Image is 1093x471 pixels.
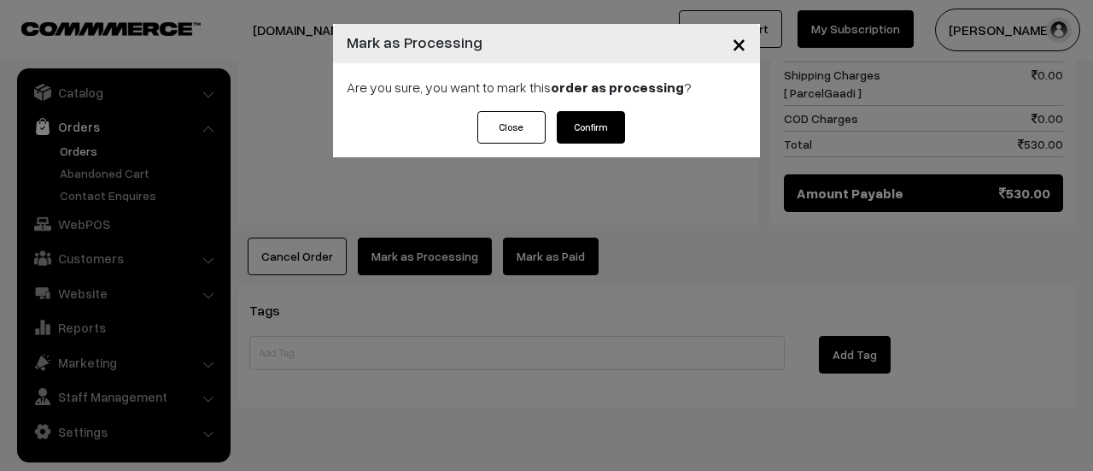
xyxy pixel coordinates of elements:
span: × [732,27,746,59]
strong: order as processing [551,79,684,96]
div: Are you sure, you want to mark this ? [333,63,760,111]
button: Close [477,111,546,144]
h4: Mark as Processing [347,31,482,54]
button: Confirm [557,111,625,144]
button: Close [718,17,760,70]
